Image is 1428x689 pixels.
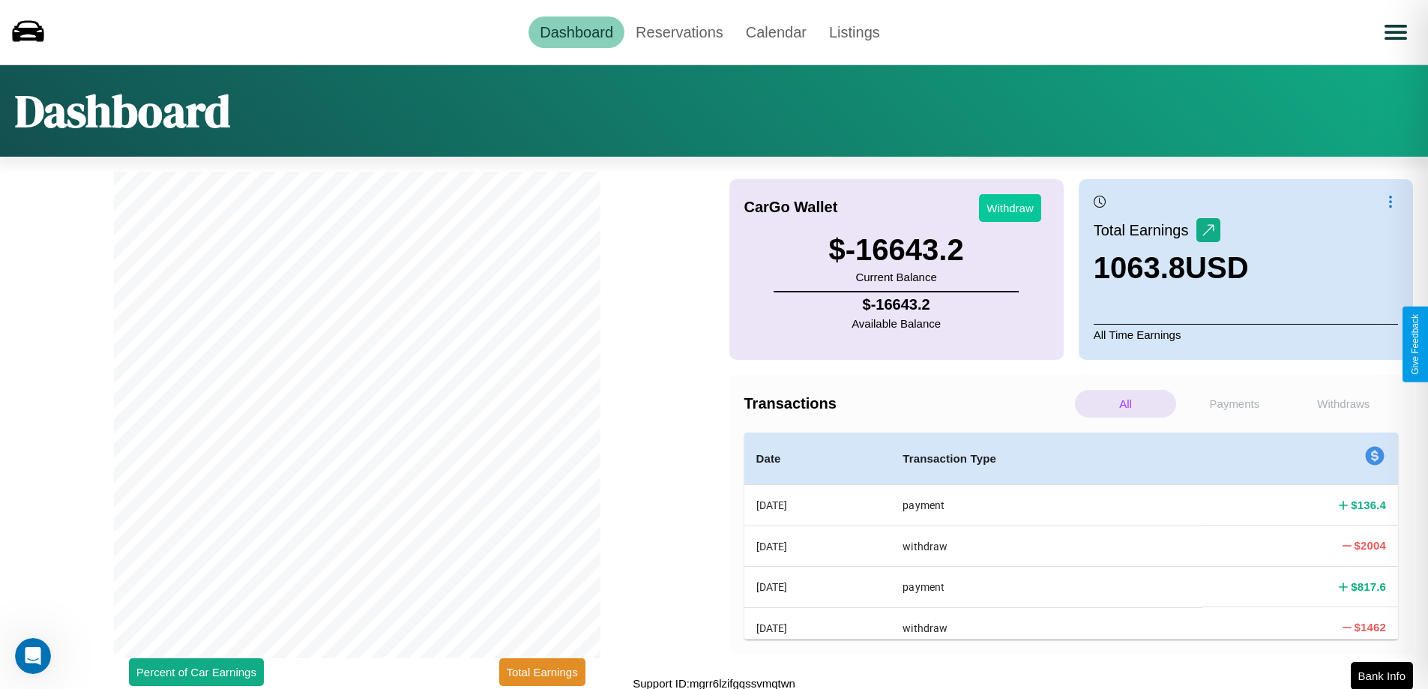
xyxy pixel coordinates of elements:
[744,526,891,566] th: [DATE]
[756,450,879,468] h4: Date
[1355,538,1386,553] h4: $ 2004
[829,267,964,287] p: Current Balance
[499,658,585,686] button: Total Earnings
[1375,11,1417,53] button: Open menu
[129,658,264,686] button: Percent of Car Earnings
[1293,390,1394,418] p: Withdraws
[1355,619,1386,635] h4: $ 1462
[15,80,230,142] h1: Dashboard
[829,233,964,267] h3: $ -16643.2
[818,16,891,48] a: Listings
[891,567,1202,607] th: payment
[1184,390,1285,418] p: Payments
[903,450,1190,468] h4: Transaction Type
[735,16,818,48] a: Calendar
[744,395,1071,412] h4: Transactions
[744,567,891,607] th: [DATE]
[1351,497,1386,513] h4: $ 136.4
[744,199,838,216] h4: CarGo Wallet
[744,607,891,648] th: [DATE]
[891,607,1202,648] th: withdraw
[979,194,1041,222] button: Withdraw
[891,485,1202,526] th: payment
[1351,579,1386,595] h4: $ 817.6
[1075,390,1176,418] p: All
[624,16,735,48] a: Reservations
[1094,251,1249,285] h3: 1063.8 USD
[15,638,51,674] iframe: Intercom live chat
[744,485,891,526] th: [DATE]
[1094,217,1196,244] p: Total Earnings
[1410,314,1421,375] div: Give Feedback
[528,16,624,48] a: Dashboard
[852,313,941,334] p: Available Balance
[1094,324,1398,345] p: All Time Earnings
[891,526,1202,566] th: withdraw
[852,296,941,313] h4: $ -16643.2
